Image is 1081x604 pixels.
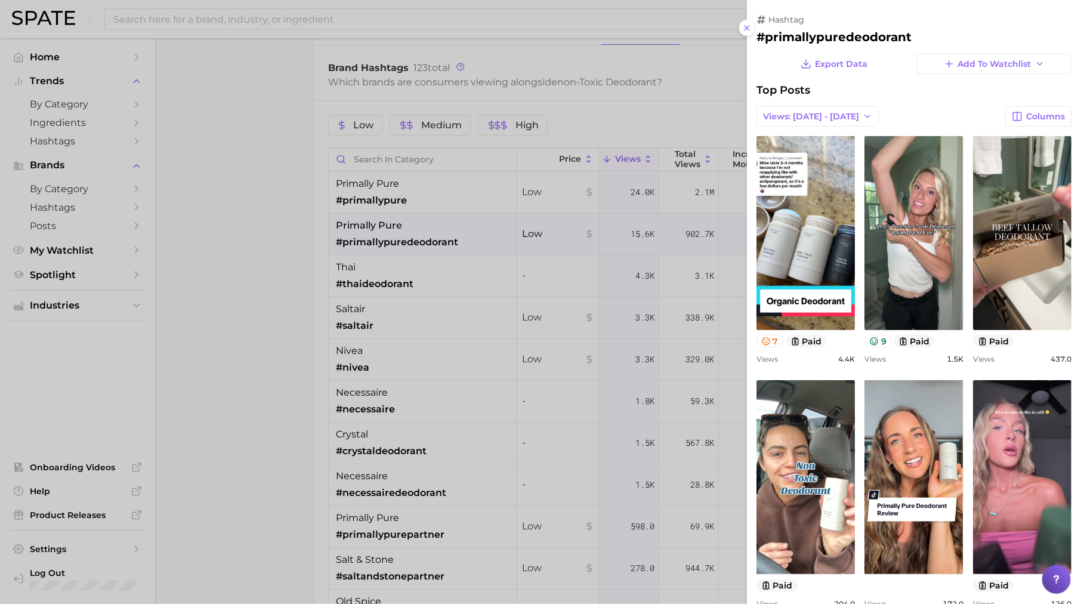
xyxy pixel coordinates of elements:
button: 7 [756,335,783,347]
span: Columns [1026,112,1065,122]
button: paid [973,335,1014,347]
span: 4.4k [838,355,855,363]
span: Export Data [815,59,867,69]
span: Views [973,355,994,363]
button: paid [756,580,798,592]
span: Views [864,355,886,363]
span: 437.0 [1051,355,1071,363]
h2: #primallypuredeodorant [756,30,1071,44]
button: paid [894,335,935,347]
button: paid [973,580,1014,592]
span: Add to Watchlist [958,59,1031,69]
span: hashtag [768,14,804,25]
button: Views: [DATE] - [DATE] [756,106,879,127]
span: 1.5k [947,355,963,363]
span: Views: [DATE] - [DATE] [763,112,859,122]
button: Columns [1005,106,1071,127]
button: paid [786,335,827,347]
button: Add to Watchlist [916,54,1071,74]
button: Export Data [798,54,870,74]
span: Top Posts [756,84,810,97]
button: 9 [864,335,891,347]
span: Views [756,355,778,363]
